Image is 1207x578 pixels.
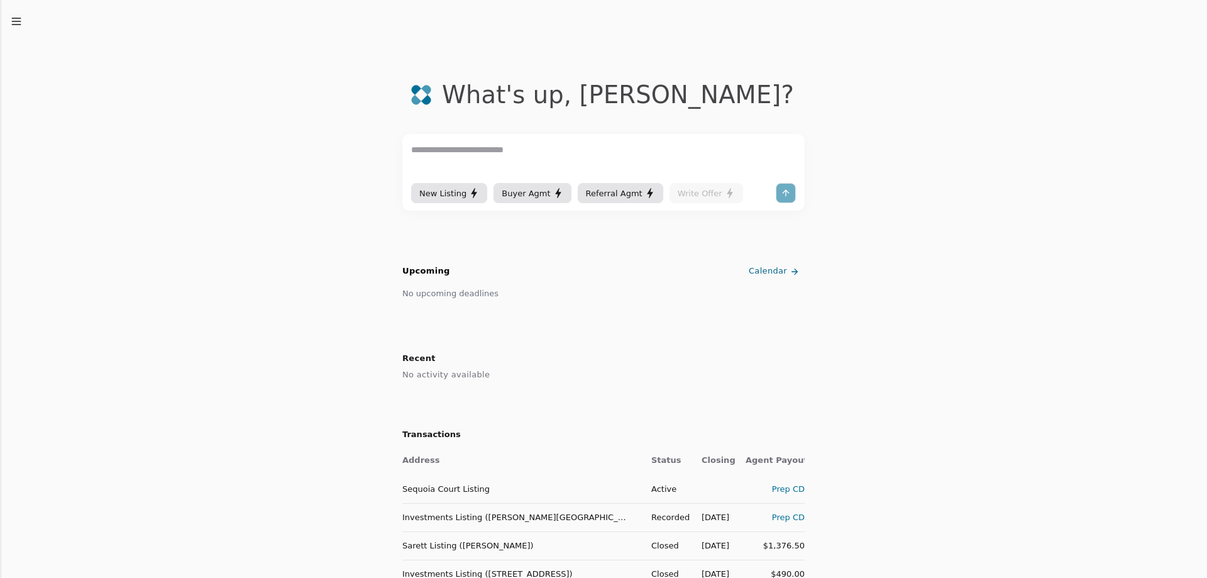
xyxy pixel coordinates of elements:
[402,531,641,560] td: Sarett Listing ([PERSON_NAME])
[419,187,479,200] div: New Listing
[641,531,692,560] td: Closed
[692,447,736,475] th: Closing
[402,428,805,442] h2: Transactions
[402,350,805,367] h2: Recent
[641,503,692,531] td: Recorded
[578,183,663,203] button: Referral Agmt
[736,447,805,475] th: Agent Payout
[746,511,805,524] div: Prep CD
[442,81,794,109] div: What's up , [PERSON_NAME] ?
[749,265,787,278] span: Calendar
[493,183,571,203] button: Buyer Agmt
[402,367,805,383] div: No activity available
[411,183,487,203] button: New Listing
[402,265,450,278] h2: Upcoming
[586,187,642,200] span: Referral Agmt
[746,261,805,282] a: Calendar
[502,187,550,200] span: Buyer Agmt
[402,503,641,531] td: Investments Listing ([PERSON_NAME][GEOGRAPHIC_DATA])
[692,531,736,560] td: [DATE]
[411,84,432,106] img: logo
[402,447,641,475] th: Address
[692,503,736,531] td: [DATE]
[641,447,692,475] th: Status
[641,475,692,503] td: Active
[746,482,805,496] div: Prep CD
[402,287,499,300] div: No upcoming deadlines
[746,539,805,552] div: $1,376.50
[402,475,641,503] td: Sequoia Court Listing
